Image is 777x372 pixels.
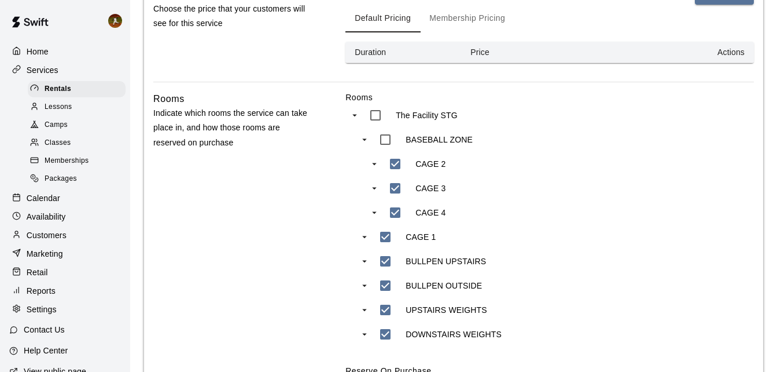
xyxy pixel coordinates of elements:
h6: Rooms [153,92,185,107]
a: Memberships [28,152,130,170]
a: Customers [9,227,121,244]
p: Help Center [24,345,68,356]
a: Marketing [9,245,121,262]
p: BASEBALL ZONE [406,134,473,145]
p: CAGE 1 [406,231,436,243]
a: Home [9,43,121,60]
p: CAGE 4 [415,207,445,218]
p: Services [27,64,58,76]
div: Lessons [28,99,126,115]
p: Home [27,46,49,57]
p: CAGE 2 [415,158,445,170]
p: UPSTAIRS WEIGHTS [406,304,487,316]
p: Calendar [27,192,60,204]
span: Lessons [45,101,72,113]
span: Classes [45,137,71,149]
p: Indicate which rooms the service can take place in, and how those rooms are reserved on purchase [153,106,310,150]
a: Retail [9,264,121,281]
a: Reports [9,282,121,300]
a: Services [9,61,121,79]
p: Availability [27,211,66,223]
p: The Facility STG [396,110,458,121]
img: Cody Hansen [108,14,122,28]
th: Duration [345,42,461,63]
button: Default Pricing [345,5,420,32]
div: Cody Hansen [106,9,130,32]
a: Availability [9,208,121,225]
span: Memberships [45,155,89,167]
div: Rentals [28,81,126,97]
p: DOWNSTAIRS WEIGHTS [406,329,502,340]
a: Camps [28,116,130,134]
span: Rentals [45,83,71,95]
p: BULLPEN UPSTAIRS [406,256,486,267]
div: Camps [28,117,126,133]
p: Choose the price that your customers will see for this service [153,2,310,31]
p: Retail [27,267,48,278]
button: Membership Pricing [420,5,514,32]
p: BULLPEN OUTSIDE [406,280,482,291]
p: Settings [27,304,57,315]
a: Lessons [28,98,130,116]
th: Actions [577,42,754,63]
div: Packages [28,171,126,187]
div: Memberships [28,153,126,169]
p: Marketing [27,248,63,260]
span: Camps [45,119,68,131]
p: Contact Us [24,324,65,335]
th: Price [461,42,577,63]
a: Rentals [28,80,130,98]
p: Reports [27,285,56,297]
p: CAGE 3 [415,183,445,194]
a: Calendar [9,189,121,207]
ul: swift facility view [345,103,577,347]
p: Customers [27,229,67,241]
a: Packages [28,170,130,188]
label: Rooms [345,92,754,103]
a: Classes [28,134,130,152]
a: Settings [9,301,121,318]
span: Packages [45,173,77,185]
div: Classes [28,135,126,151]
